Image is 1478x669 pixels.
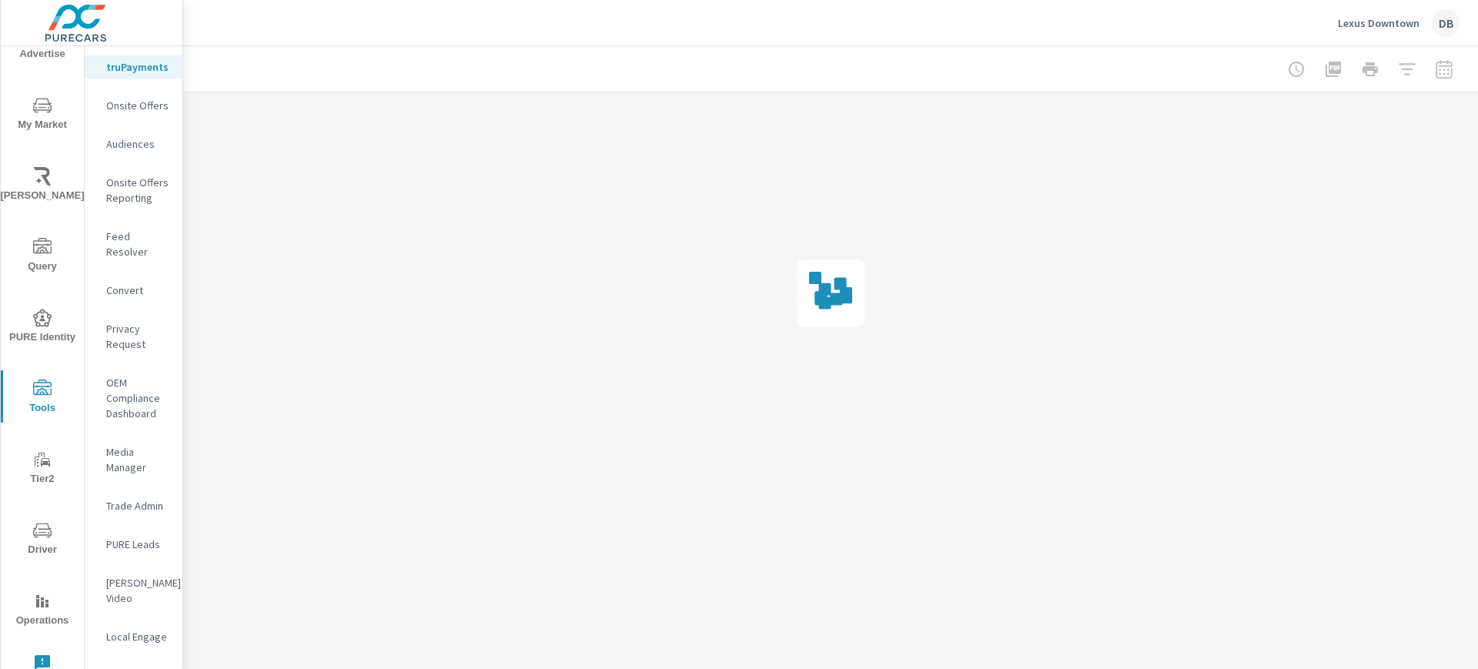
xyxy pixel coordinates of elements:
span: Query [5,238,79,276]
div: truPayments [85,55,182,79]
p: Privacy Request [106,321,170,352]
p: PURE Leads [106,537,170,552]
p: OEM Compliance Dashboard [106,375,170,421]
span: PURE Identity [5,309,79,346]
p: Onsite Offers [106,98,170,113]
div: Local Engage [85,625,182,648]
div: Audiences [85,132,182,156]
p: Audiences [106,136,170,152]
p: Onsite Offers Reporting [106,175,170,206]
p: Media Manager [106,444,170,475]
p: Lexus Downtown [1338,16,1419,30]
p: Trade Admin [106,498,170,513]
p: Convert [106,283,170,298]
div: Onsite Offers Reporting [85,171,182,209]
div: Trade Admin [85,494,182,517]
div: Convert [85,279,182,302]
span: Driver [5,521,79,559]
span: Tools [5,380,79,417]
p: Feed Resolver [106,229,170,259]
div: [PERSON_NAME] Video [85,571,182,610]
p: Local Engage [106,629,170,644]
div: Onsite Offers [85,94,182,117]
div: Media Manager [85,440,182,479]
p: truPayments [106,59,170,75]
div: DB [1432,9,1460,37]
span: Tier2 [5,450,79,488]
span: Operations [5,592,79,630]
span: [PERSON_NAME] [5,167,79,205]
div: PURE Leads [85,533,182,556]
div: Feed Resolver [85,225,182,263]
span: My Market [5,96,79,134]
p: [PERSON_NAME] Video [106,575,170,606]
div: OEM Compliance Dashboard [85,371,182,425]
div: Privacy Request [85,317,182,356]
